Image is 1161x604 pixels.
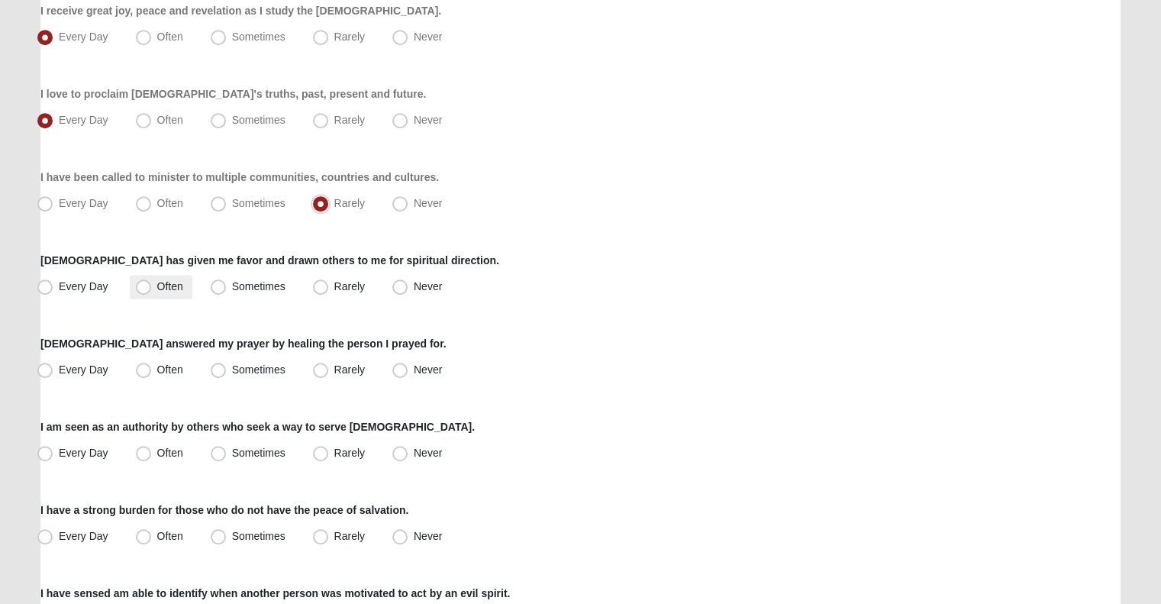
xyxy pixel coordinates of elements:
[40,502,408,518] label: I have a strong burden for those who do not have the peace of salvation.
[157,31,183,43] span: Often
[232,447,285,459] span: Sometimes
[232,197,285,209] span: Sometimes
[414,31,442,43] span: Never
[414,530,442,542] span: Never
[59,363,108,376] span: Every Day
[157,363,183,376] span: Often
[334,197,365,209] span: Rarely
[157,280,183,292] span: Often
[414,363,442,376] span: Never
[157,197,183,209] span: Often
[232,280,285,292] span: Sometimes
[334,31,365,43] span: Rarely
[232,31,285,43] span: Sometimes
[40,419,475,434] label: I am seen as an authority by others who seek a way to serve [DEMOGRAPHIC_DATA].
[232,530,285,542] span: Sometimes
[232,114,285,126] span: Sometimes
[414,114,442,126] span: Never
[40,336,447,351] label: [DEMOGRAPHIC_DATA] answered my prayer by healing the person I prayed for.
[157,114,183,126] span: Often
[157,447,183,459] span: Often
[414,280,442,292] span: Never
[334,447,365,459] span: Rarely
[59,31,108,43] span: Every Day
[334,530,365,542] span: Rarely
[59,530,108,542] span: Every Day
[59,280,108,292] span: Every Day
[40,253,499,268] label: [DEMOGRAPHIC_DATA] has given me favor and drawn others to me for spiritual direction.
[414,197,442,209] span: Never
[40,86,426,102] label: I love to proclaim [DEMOGRAPHIC_DATA]'s truths, past, present and future.
[334,363,365,376] span: Rarely
[59,114,108,126] span: Every Day
[414,447,442,459] span: Never
[59,447,108,459] span: Every Day
[334,280,365,292] span: Rarely
[40,170,439,185] label: I have been called to minister to multiple communities, countries and cultures.
[40,3,441,18] label: I receive great joy, peace and revelation as I study the [DEMOGRAPHIC_DATA].
[59,197,108,209] span: Every Day
[334,114,365,126] span: Rarely
[232,363,285,376] span: Sometimes
[157,530,183,542] span: Often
